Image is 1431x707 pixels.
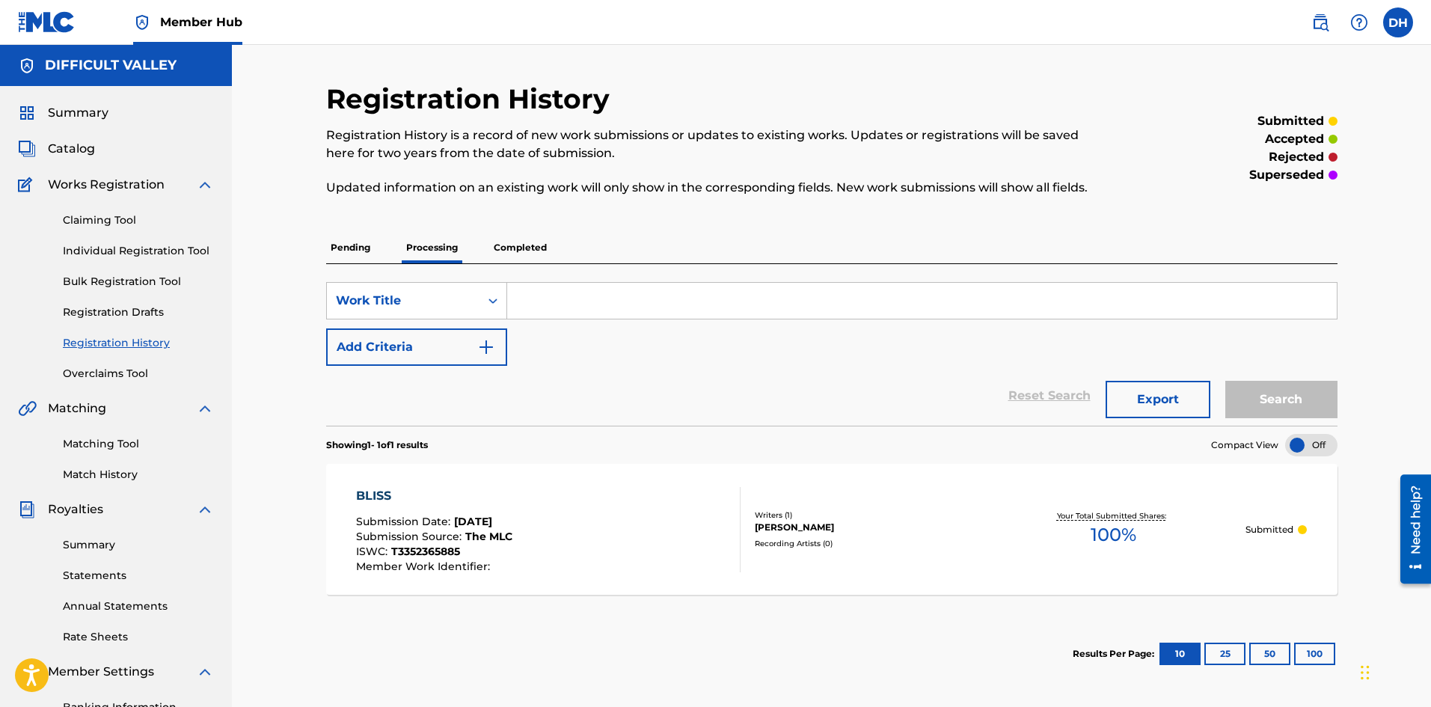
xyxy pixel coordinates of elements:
p: Registration History is a record of new work submissions or updates to existing works. Updates or... [326,126,1105,162]
h2: Registration History [326,82,617,116]
a: Summary [63,537,214,553]
span: Member Hub [160,13,242,31]
div: BLISS [356,487,512,505]
a: Bulk Registration Tool [63,274,214,290]
p: Your Total Submitted Shares: [1057,510,1170,521]
a: Annual Statements [63,599,214,614]
p: rejected [1269,148,1324,166]
div: Help [1344,7,1374,37]
a: Public Search [1305,7,1335,37]
button: 100 [1294,643,1335,665]
img: Royalties [18,501,36,518]
p: accepted [1265,130,1324,148]
div: Work Title [336,292,471,310]
a: Rate Sheets [63,629,214,645]
img: expand [196,663,214,681]
img: help [1350,13,1368,31]
img: search [1311,13,1329,31]
span: Catalog [48,140,95,158]
a: Statements [63,568,214,584]
img: Top Rightsholder [133,13,151,31]
a: Matching Tool [63,436,214,452]
a: Match History [63,467,214,483]
span: Summary [48,104,108,122]
a: SummarySummary [18,104,108,122]
a: Overclaims Tool [63,366,214,382]
span: ISWC : [356,545,391,558]
img: MLC Logo [18,11,76,33]
button: Export [1106,381,1210,418]
div: [PERSON_NAME] [755,521,981,534]
button: 25 [1204,643,1245,665]
p: Updated information on an existing work will only show in the corresponding fields. New work subm... [326,179,1105,197]
a: Registration Drafts [63,304,214,320]
img: expand [196,501,214,518]
img: Matching [18,400,37,417]
span: Matching [48,400,106,417]
img: Catalog [18,140,36,158]
a: Registration History [63,335,214,351]
p: Results Per Page: [1073,647,1158,661]
button: 10 [1159,643,1201,665]
p: Processing [402,232,462,263]
span: Submission Date : [356,515,454,528]
div: Recording Artists ( 0 ) [755,538,981,549]
iframe: Chat Widget [1356,635,1431,707]
span: Royalties [48,501,103,518]
img: Member Settings [18,663,36,681]
button: 50 [1249,643,1290,665]
span: 100 % [1091,521,1136,548]
img: 9d2ae6d4665cec9f34b9.svg [477,338,495,356]
img: expand [196,176,214,194]
p: Showing 1 - 1 of 1 results [326,438,428,452]
img: expand [196,400,214,417]
img: Accounts [18,57,36,75]
span: [DATE] [454,515,492,528]
img: Works Registration [18,176,37,194]
span: The MLC [465,530,512,543]
a: BLISSSubmission Date:[DATE]Submission Source:The MLCISWC:T3352365885Member Work Identifier:Writer... [326,464,1337,595]
span: Works Registration [48,176,165,194]
a: Individual Registration Tool [63,243,214,259]
div: User Menu [1383,7,1413,37]
p: Completed [489,232,551,263]
span: Submission Source : [356,530,465,543]
p: submitted [1257,112,1324,130]
p: Pending [326,232,375,263]
p: superseded [1249,166,1324,184]
span: Member Work Identifier : [356,560,494,573]
span: Compact View [1211,438,1278,452]
a: CatalogCatalog [18,140,95,158]
div: Drag [1361,650,1370,695]
span: T3352365885 [391,545,460,558]
div: Writers ( 1 ) [755,509,981,521]
img: Summary [18,104,36,122]
h5: DIFFICULT VALLEY [45,57,177,74]
a: Claiming Tool [63,212,214,228]
iframe: Resource Center [1389,469,1431,590]
p: Submitted [1245,523,1293,536]
button: Add Criteria [326,328,507,366]
span: Member Settings [48,663,154,681]
form: Search Form [326,282,1337,426]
